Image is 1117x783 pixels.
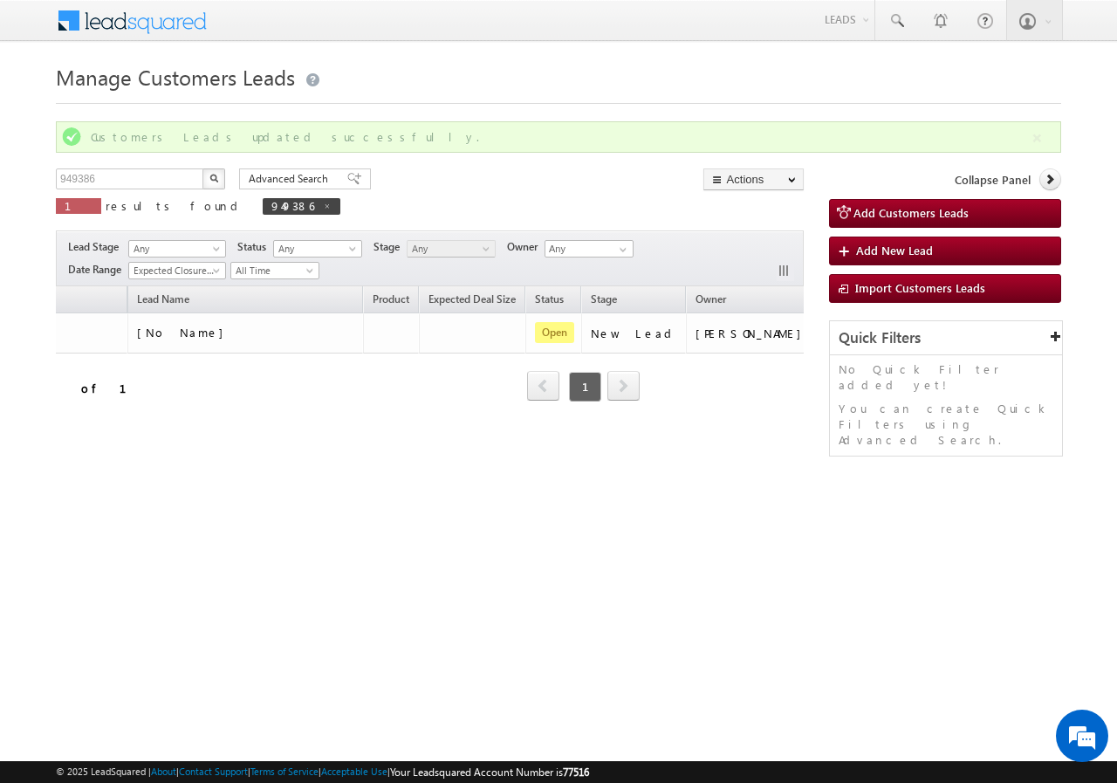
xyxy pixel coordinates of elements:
[696,292,726,306] span: Owner
[273,240,362,258] a: Any
[128,240,226,258] a: Any
[151,766,176,777] a: About
[68,262,128,278] span: Date Range
[230,262,319,279] a: All Time
[527,371,559,401] span: prev
[249,171,333,187] span: Advanced Search
[855,280,985,295] span: Import Customers Leads
[428,292,516,306] span: Expected Deal Size
[696,326,810,341] div: [PERSON_NAME]
[179,766,248,777] a: Contact Support
[610,241,632,258] a: Show All Items
[68,239,126,255] span: Lead Stage
[250,766,319,777] a: Terms of Service
[527,373,559,401] a: prev
[56,764,589,780] span: © 2025 LeadSquared | | | | |
[591,292,617,306] span: Stage
[56,63,295,91] span: Manage Customers Leads
[271,198,314,213] span: 949386
[23,161,319,523] textarea: Type your message and hit 'Enter'
[563,766,589,779] span: 77516
[321,766,387,777] a: Acceptable Use
[591,326,678,341] div: New Lead
[237,538,317,561] em: Start Chat
[545,240,634,258] input: Type to Search
[231,263,314,278] span: All Time
[582,290,626,313] a: Stage
[390,766,589,779] span: Your Leadsquared Account Number is
[507,239,545,255] span: Owner
[65,198,93,213] span: 1
[30,92,73,114] img: d_60004797649_company_0_60004797649
[91,129,1030,145] div: Customers Leads updated successfully.
[274,241,357,257] span: Any
[129,263,220,278] span: Expected Closure Date
[408,241,490,257] span: Any
[407,240,496,258] a: Any
[373,292,409,306] span: Product
[856,243,933,258] span: Add New Lead
[209,174,218,182] img: Search
[286,9,328,51] div: Minimize live chat window
[526,290,572,313] a: Status
[106,198,244,213] span: results found
[535,322,574,343] span: Open
[607,371,640,401] span: next
[91,92,293,114] div: Chat with us now
[128,290,198,313] span: Lead Name
[129,241,220,257] span: Any
[830,321,1062,355] div: Quick Filters
[955,172,1031,188] span: Collapse Panel
[420,290,524,313] a: Expected Deal Size
[703,168,804,190] button: Actions
[373,239,407,255] span: Stage
[128,262,226,279] a: Expected Closure Date
[237,239,273,255] span: Status
[607,373,640,401] a: next
[839,361,1053,393] p: No Quick Filter added yet!
[853,205,969,220] span: Add Customers Leads
[569,372,601,402] span: 1
[137,325,232,340] span: [No Name]
[839,401,1053,448] p: You can create Quick Filters using Advanced Search.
